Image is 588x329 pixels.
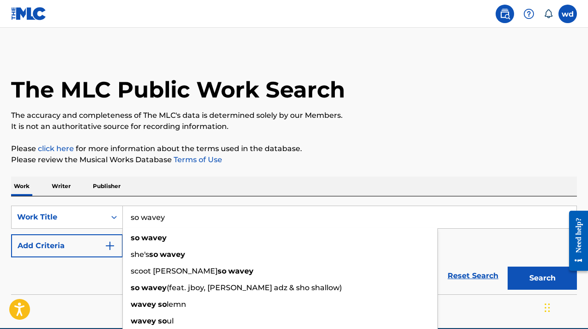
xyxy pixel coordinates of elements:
strong: wavey [141,233,167,242]
strong: wavey [160,250,185,259]
a: Public Search [496,5,514,23]
span: she's [131,250,149,259]
h1: The MLC Public Work Search [11,76,345,104]
div: Help [520,5,538,23]
img: search [499,8,510,19]
div: Drag [545,294,550,322]
p: Please review the Musical Works Database [11,154,577,165]
img: MLC Logo [11,7,47,20]
p: The accuracy and completeness of The MLC's data is determined solely by our Members. [11,110,577,121]
p: Work [11,177,32,196]
a: Reset Search [443,266,503,286]
iframe: Resource Center [562,203,588,278]
strong: so [218,267,226,275]
strong: so [131,283,139,292]
button: Search [508,267,577,290]
p: Please for more information about the terms used in the database. [11,143,577,154]
span: (feat. jboy, [PERSON_NAME] adz & sho shallow) [167,283,342,292]
strong: wavey [131,300,156,309]
button: Add Criteria [11,234,123,257]
img: help [523,8,534,19]
div: Work Title [17,212,100,223]
a: Terms of Use [172,155,222,164]
span: lemn [167,300,186,309]
strong: so [149,250,158,259]
p: Publisher [90,177,123,196]
iframe: Chat Widget [542,285,588,329]
a: click here [38,144,74,153]
strong: so [131,233,139,242]
div: Notifications [544,9,553,18]
span: ul [167,317,174,325]
span: scoot [PERSON_NAME] [131,267,218,275]
p: Writer [49,177,73,196]
div: User Menu [558,5,577,23]
strong: so [158,300,167,309]
strong: wavey [131,317,156,325]
strong: so [158,317,167,325]
img: 9d2ae6d4665cec9f34b9.svg [104,240,115,251]
strong: wavey [228,267,254,275]
p: It is not an authoritative source for recording information. [11,121,577,132]
form: Search Form [11,206,577,294]
strong: wavey [141,283,167,292]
